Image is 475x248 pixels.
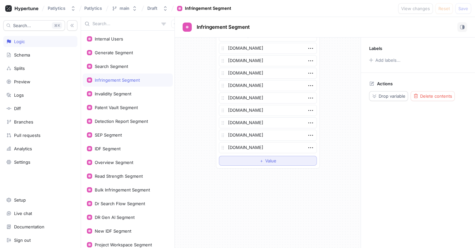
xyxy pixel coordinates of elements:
div: Infringement Segment [95,77,140,83]
span: Patlytics [84,6,102,10]
span: Reset [438,7,450,10]
div: Project Workspace Segment [95,242,152,247]
p: Labels [369,46,382,51]
div: Documentation [14,224,44,229]
span: Search... [13,24,31,27]
button: Search...K [3,20,65,31]
button: View changes [398,3,433,14]
button: ＋Value [219,156,317,166]
button: main [109,3,140,14]
button: Drop variable [369,91,408,101]
textarea: [DOMAIN_NAME] [219,117,317,128]
div: K [52,22,62,29]
div: Patlytics [48,6,65,11]
div: SEP Segment [95,132,122,138]
a: Documentation [3,221,77,232]
div: Generate Segment [95,50,133,55]
div: New IDF Segment [95,228,131,234]
span: ＋ [259,159,264,163]
div: Schema [14,52,30,58]
span: Delete contents [420,94,452,98]
span: Value [265,159,276,163]
div: Add labels... [375,58,401,62]
div: main [120,6,129,11]
div: Detection Report Segment [95,119,148,124]
button: Delete contents [411,91,455,101]
textarea: [DOMAIN_NAME] [219,68,317,79]
div: IDF Segment [95,146,121,151]
textarea: [DOMAIN_NAME] [219,130,317,141]
textarea: [DOMAIN_NAME] [219,142,317,153]
span: Infringement Segment [197,25,250,30]
div: Branches [14,119,33,124]
div: Analytics [14,146,32,151]
p: Actions [377,81,393,86]
div: Splits [14,66,25,71]
div: Pull requests [14,133,41,138]
div: Bulk Infringement Segment [95,187,150,192]
div: Logs [14,92,24,98]
textarea: [DOMAIN_NAME] [219,80,317,91]
span: Drop variable [379,94,405,98]
div: Setup [14,197,26,203]
div: Dr Search Flow Segment [95,201,145,206]
textarea: [DOMAIN_NAME] [219,43,317,54]
div: Diff [14,106,21,111]
button: Patlytics [45,3,78,14]
button: Draft [145,3,171,14]
span: Save [458,7,468,10]
div: Logic [14,39,25,44]
div: Infringement Segment [185,5,231,12]
span: View changes [401,7,430,10]
input: Search... [92,21,159,27]
div: Preview [14,79,30,84]
div: Live chat [14,211,32,216]
div: Patent Vault Segment [95,105,138,110]
div: Settings [14,159,30,165]
div: Internal Users [95,36,123,41]
div: Draft [147,6,157,11]
div: Invalidity Segment [95,91,131,96]
button: Add labels... [367,56,402,64]
textarea: [DOMAIN_NAME] [219,105,317,116]
div: Sign out [14,238,31,243]
div: Read Strength Segment [95,174,143,179]
textarea: [DOMAIN_NAME] [219,92,317,104]
button: Reset [435,3,453,14]
textarea: [DOMAIN_NAME] [219,55,317,66]
div: Search Segment [95,64,128,69]
button: Save [455,3,471,14]
div: Overview Segment [95,160,133,165]
div: DR Gen AI Segment [95,215,135,220]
